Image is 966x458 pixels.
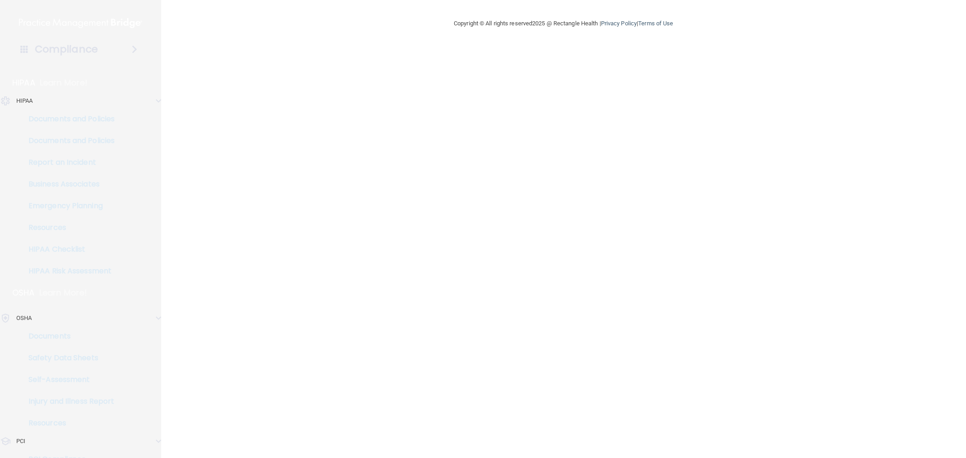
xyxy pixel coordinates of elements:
[601,20,637,27] a: Privacy Policy
[6,114,130,124] p: Documents and Policies
[6,223,130,232] p: Resources
[6,397,130,406] p: Injury and Illness Report
[19,14,142,32] img: PMB logo
[6,332,130,341] p: Documents
[16,313,32,324] p: OSHA
[6,267,130,276] p: HIPAA Risk Assessment
[6,136,130,145] p: Documents and Policies
[16,95,33,106] p: HIPAA
[6,353,130,363] p: Safety Data Sheets
[6,375,130,384] p: Self-Assessment
[6,158,130,167] p: Report an Incident
[40,77,88,88] p: Learn More!
[12,287,35,298] p: OSHA
[12,77,35,88] p: HIPAA
[6,180,130,189] p: Business Associates
[16,436,25,447] p: PCI
[6,419,130,428] p: Resources
[6,201,130,210] p: Emergency Planning
[398,9,729,38] div: Copyright © All rights reserved 2025 @ Rectangle Health | |
[6,245,130,254] p: HIPAA Checklist
[638,20,673,27] a: Terms of Use
[39,287,87,298] p: Learn More!
[35,43,98,56] h4: Compliance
